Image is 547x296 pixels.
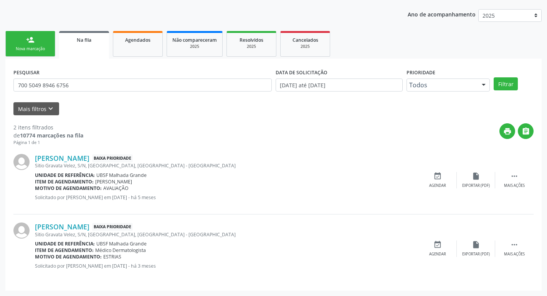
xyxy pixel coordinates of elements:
[35,253,102,260] b: Motivo de agendamento:
[35,247,94,253] b: Item de agendamento:
[46,105,55,113] i: keyboard_arrow_down
[92,223,133,231] span: Baixa Prioridade
[504,252,525,257] div: Mais ações
[13,139,83,146] div: Página 1 de 1
[103,253,121,260] span: ESTRIAS
[429,183,446,188] div: Agendar
[35,154,89,162] a: [PERSON_NAME]
[35,178,94,185] b: Item de agendamento:
[172,44,217,49] div: 2025
[125,37,150,43] span: Agendados
[276,67,327,78] label: DATA DE SOLICITAÇÃO
[240,37,263,43] span: Resolvidos
[232,44,271,49] div: 2025
[13,123,83,131] div: 2 itens filtrados
[13,154,30,170] img: img
[286,44,324,49] div: 2025
[103,185,129,191] span: AVALIAÇÃO
[35,240,95,247] b: Unidade de referência:
[462,252,490,257] div: Exportar (PDF)
[433,172,442,180] i: event_available
[510,172,519,180] i: 
[503,127,512,136] i: print
[11,46,50,52] div: Nova marcação
[35,162,418,169] div: Sitio Gravata Velez, S/N, [GEOGRAPHIC_DATA], [GEOGRAPHIC_DATA] - [GEOGRAPHIC_DATA]
[13,67,40,78] label: PESQUISAR
[13,131,83,139] div: de
[35,185,102,191] b: Motivo de agendamento:
[494,77,518,90] button: Filtrar
[96,172,147,178] span: UBSF Malhada Grande
[35,231,418,238] div: Sitio Gravata Velez, S/N, [GEOGRAPHIC_DATA], [GEOGRAPHIC_DATA] - [GEOGRAPHIC_DATA]
[429,252,446,257] div: Agendar
[276,78,403,92] input: Selecione um intervalo
[472,240,480,249] i: insert_drive_file
[92,154,133,162] span: Baixa Prioridade
[35,222,89,231] a: [PERSON_NAME]
[13,102,59,116] button: Mais filtroskeyboard_arrow_down
[522,127,530,136] i: 
[26,36,35,44] div: person_add
[409,81,474,89] span: Todos
[499,123,515,139] button: print
[20,132,83,139] strong: 10774 marcações na fila
[35,263,418,269] p: Solicitado por [PERSON_NAME] em [DATE] - há 3 meses
[95,247,146,253] span: Médico Dermatologista
[13,222,30,239] img: img
[96,240,147,247] span: UBSF Malhada Grande
[35,194,418,201] p: Solicitado por [PERSON_NAME] em [DATE] - há 5 meses
[95,178,132,185] span: [PERSON_NAME]
[472,172,480,180] i: insert_drive_file
[13,78,272,92] input: Nome, CNS
[172,37,217,43] span: Não compareceram
[77,37,91,43] span: Na fila
[462,183,490,188] div: Exportar (PDF)
[293,37,318,43] span: Cancelados
[518,123,534,139] button: 
[504,183,525,188] div: Mais ações
[407,67,435,78] label: Prioridade
[433,240,442,249] i: event_available
[35,172,95,178] b: Unidade de referência:
[408,9,476,19] p: Ano de acompanhamento
[510,240,519,249] i: 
